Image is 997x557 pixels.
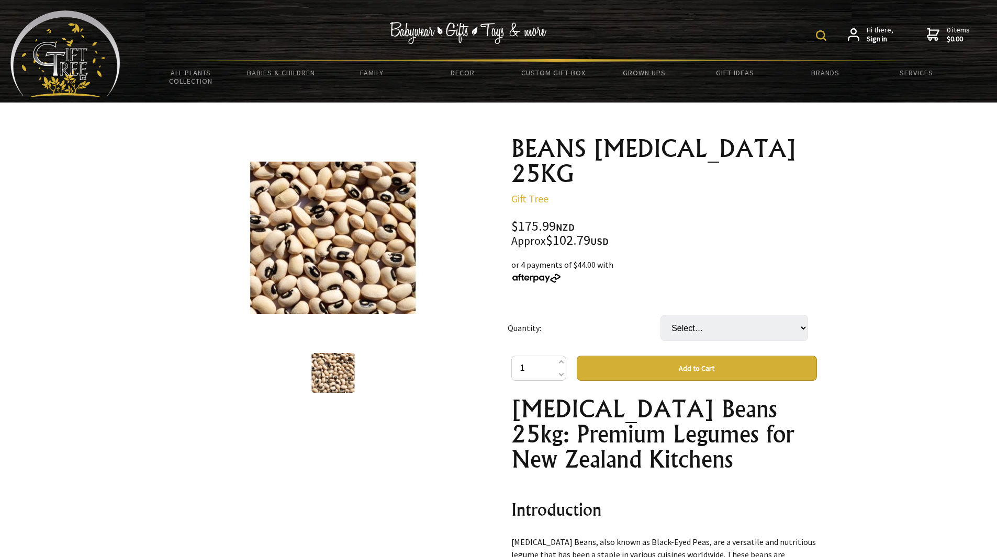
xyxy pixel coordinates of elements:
a: Hi there,Sign in [848,26,893,44]
div: $175.99 $102.79 [511,220,817,248]
strong: Sign in [867,35,893,44]
button: Add to Cart [577,356,817,381]
a: Services [871,62,961,84]
img: Afterpay [511,274,562,283]
span: USD [590,235,609,247]
a: Brands [780,62,871,84]
img: BEANS BLACK EYE 25KG [245,162,421,314]
img: BEANS BLACK EYE 25KG [310,353,356,393]
td: Quantity: [508,300,660,356]
a: Gift Ideas [689,62,780,84]
h1: [MEDICAL_DATA] Beans 25kg: Premium Legumes for New Zealand Kitchens [511,396,817,472]
a: Babies & Children [236,62,327,84]
a: Decor [417,62,508,84]
strong: $0.00 [947,35,970,44]
img: product search [816,30,826,41]
span: Hi there, [867,26,893,44]
a: All Plants Collection [145,62,236,92]
small: Approx [511,234,546,248]
a: Grown Ups [599,62,689,84]
span: NZD [556,221,575,233]
a: Family [327,62,417,84]
img: Babywear - Gifts - Toys & more [390,22,547,44]
a: 0 items$0.00 [927,26,970,44]
div: or 4 payments of $44.00 with [511,258,817,283]
h1: BEANS [MEDICAL_DATA] 25KG [511,136,817,186]
span: 0 items [947,25,970,44]
h2: Introduction [511,497,817,522]
a: Gift Tree [511,192,548,205]
img: Babyware - Gifts - Toys and more... [10,10,120,97]
a: Custom Gift Box [508,62,599,84]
